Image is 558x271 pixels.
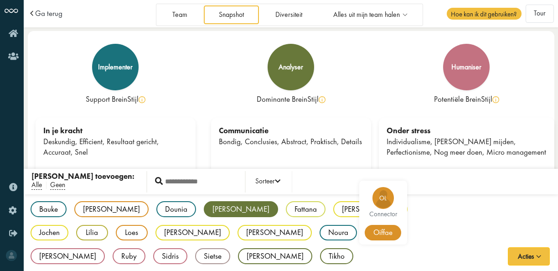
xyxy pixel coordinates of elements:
[76,225,108,241] div: Lilia
[286,201,325,217] div: Fattana
[31,180,42,190] span: Alle
[35,10,62,17] a: Ga terug
[98,63,133,71] div: implementer
[204,201,278,217] div: [PERSON_NAME]
[320,225,357,241] div: Noura
[219,136,363,147] div: Bondig, Conclusies, Abstract, Praktisch, Details
[387,94,547,105] div: Potentiële BreinStijl
[255,176,280,187] div: Sorteer
[116,225,148,241] div: Loes
[219,125,363,136] div: Communicatie
[492,96,499,103] img: info-yellow.svg
[158,5,202,24] a: Team
[320,248,353,264] div: Tikho
[43,125,188,136] div: In je kracht
[195,248,230,264] div: Sietse
[372,194,394,202] span: OL
[153,248,187,264] div: Sidris
[507,247,550,266] button: Acties
[36,94,196,105] div: Support BreinStijl
[31,171,134,182] div: [PERSON_NAME] toevoegen:
[508,247,550,266] button: Acties
[365,225,401,241] div: Oiffae
[204,5,258,24] a: Snapshot
[31,225,68,241] div: Jochen
[333,11,400,19] span: Alles uit mijn team halen
[139,96,145,103] img: info-yellow.svg
[451,63,481,71] div: humaniser
[211,94,371,105] div: Dominante BreinStijl
[50,180,65,190] span: Geen
[333,201,408,217] div: [PERSON_NAME]
[260,5,317,24] a: Diversiteit
[31,201,67,217] div: Bauke
[113,248,145,264] div: Ruby
[279,63,303,71] div: analyser
[447,8,522,20] span: Hoe kan ik dit gebruiken?
[155,225,230,241] div: [PERSON_NAME]
[387,136,547,158] div: Individualisme, [PERSON_NAME] mijden, Perfectionisme, Nog meer doen, Micro management
[238,248,312,264] div: [PERSON_NAME]
[31,248,105,264] div: [PERSON_NAME]
[74,201,149,217] div: [PERSON_NAME]
[43,136,188,158] div: Deskundig, Efficient, Resultaat gericht, Accuraat, Snel
[319,5,422,24] a: Alles uit mijn team halen
[156,201,196,217] div: Dounia
[526,5,554,23] button: Tour
[364,211,403,218] div: connector
[238,225,312,241] div: [PERSON_NAME]
[387,125,547,136] div: Onder stress
[319,96,325,103] img: info-yellow.svg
